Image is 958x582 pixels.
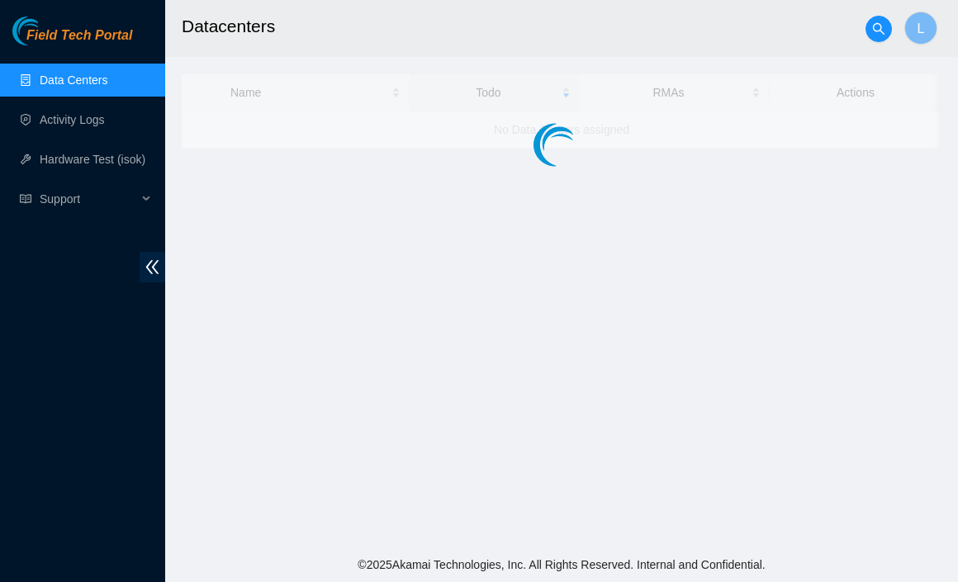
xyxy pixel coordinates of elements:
button: search [866,16,892,42]
span: Field Tech Portal [26,28,132,44]
a: Hardware Test (isok) [40,153,145,166]
a: Akamai TechnologiesField Tech Portal [12,30,132,51]
span: double-left [140,252,165,282]
img: Akamai Technologies [12,17,83,45]
footer: © 2025 Akamai Technologies, Inc. All Rights Reserved. Internal and Confidential. [165,547,958,582]
a: Activity Logs [40,113,105,126]
span: Support [40,182,137,215]
span: search [866,22,891,35]
a: Data Centers [40,73,107,87]
span: read [20,193,31,205]
button: L [904,12,937,45]
span: L [918,18,925,39]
